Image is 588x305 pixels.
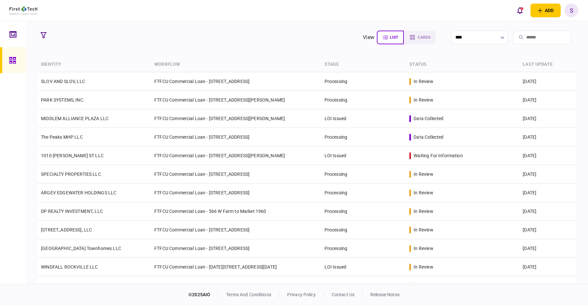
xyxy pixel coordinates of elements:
td: LOI Issued [321,258,406,276]
td: FTFCU Commercial Loan - [STREET_ADDRESS][PERSON_NAME] [151,91,321,109]
a: release notes [370,292,400,297]
td: FTFCU Commercial Loan - [STREET_ADDRESS] [151,221,321,239]
td: Processing [321,72,406,91]
td: [DATE] [519,258,576,276]
button: S [565,4,578,17]
td: LOI Issued [321,146,406,165]
button: open adding identity options [530,4,561,17]
td: Processing [321,184,406,202]
button: cards [404,31,436,44]
a: SLOV AND SLOV, LLC [41,79,85,84]
td: Processing [321,128,406,146]
div: in review [414,171,433,177]
td: [DATE] [519,109,576,128]
button: list [377,31,404,44]
button: open notifications list [513,4,527,17]
td: [DATE] [519,72,576,91]
td: FTFCU Commercial Loan - [STREET_ADDRESS] [151,184,321,202]
td: FTFCU Commercial Loan - [STREET_ADDRESS][PERSON_NAME] [151,109,321,128]
td: Processing [321,221,406,239]
span: list [390,35,398,40]
td: [DATE] [519,91,576,109]
th: stage [321,57,406,72]
td: Processing [321,91,406,109]
div: view [363,34,374,41]
a: terms and conditions [226,292,271,297]
td: LOI Issued [321,109,406,128]
td: FTFCU Commercial Loan - [STREET_ADDRESS] [151,128,321,146]
td: FTFCU Commercial Loan - [STREET_ADDRESS] [151,239,321,258]
a: DP REALTY INVESTMENT, LLC [41,209,103,214]
td: FTFCU Commercial Loan - [STREET_ADDRESS] [151,276,321,295]
td: FTFCU Commercial Loan - [STREET_ADDRESS][PERSON_NAME] [151,146,321,165]
td: [DATE] [519,128,576,146]
div: data collected [414,115,443,122]
a: contact us [332,292,354,297]
a: The Peaks MHP LLC [41,134,83,140]
td: [DATE] [519,184,576,202]
div: data collected [414,134,443,140]
a: [GEOGRAPHIC_DATA] Townhomes LLC [41,246,121,251]
a: ARGEV EDGEWATER HOLDINGS LLC [41,190,116,195]
td: [DATE] [519,276,576,295]
td: FTFCU Commercial Loan - [STREET_ADDRESS] [151,165,321,184]
div: in review [414,78,433,85]
div: waiting for information [414,152,463,159]
div: in review [414,245,433,252]
a: privacy policy [287,292,316,297]
div: in review [414,97,433,103]
div: in review [414,208,433,215]
td: Processing [321,239,406,258]
td: Processing [321,165,406,184]
td: FTFCU Commercial Loan - [DATE][STREET_ADDRESS][DATE] [151,258,321,276]
a: 1010 [PERSON_NAME] ST LLC [41,153,104,158]
a: MIDDLEM ALLIANCE PLAZA LLC [41,116,109,121]
td: [DATE] [519,146,576,165]
td: [DATE] [519,221,576,239]
div: in review [414,282,433,289]
td: FTFCU Commercial Loan - [STREET_ADDRESS] [151,72,321,91]
th: identity [38,57,151,72]
a: SPECIALTY PROPERTIES LLC [41,172,101,177]
div: in review [414,264,433,270]
td: Processing [321,202,406,221]
a: [STREET_ADDRESS], LLC [41,227,92,232]
td: [DATE] [519,165,576,184]
th: status [406,57,519,72]
th: workflow [151,57,321,72]
th: last update [519,57,576,72]
div: in review [414,227,433,233]
a: PARK SYSTEMS, INC. [41,97,84,103]
td: FTFCU Commercial Loan - 566 W Farm to Market 1960 [151,202,321,221]
img: client company logo [9,6,38,15]
td: [DATE] [519,239,576,258]
a: WINDFALL ROCKVILLE LLC [41,264,98,270]
td: [DATE] [519,202,576,221]
div: © 2025 AIO [188,291,218,298]
td: Processing [321,276,406,295]
span: cards [418,35,430,40]
div: in review [414,189,433,196]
